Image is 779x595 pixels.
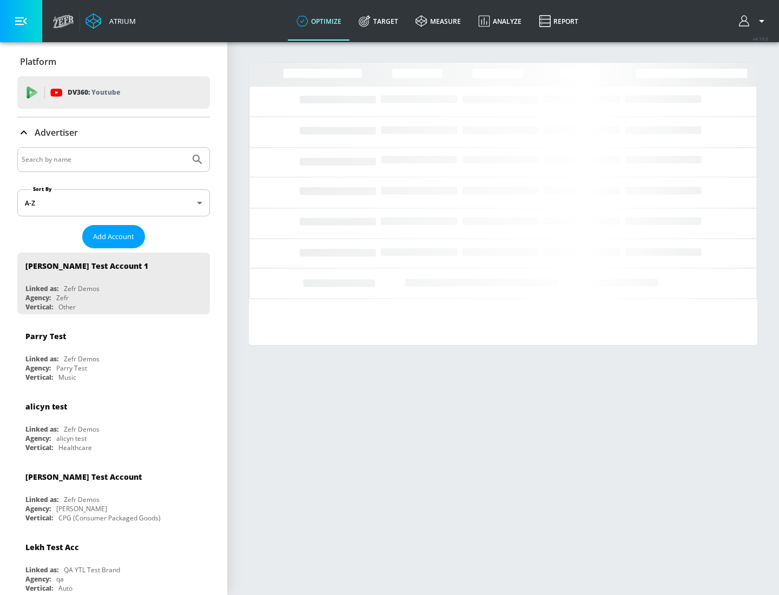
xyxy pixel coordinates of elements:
[17,323,210,385] div: Parry TestLinked as:Zefr DemosAgency:Parry TestVertical:Music
[25,331,66,341] div: Parry Test
[17,76,210,109] div: DV360: Youtube
[17,253,210,314] div: [PERSON_NAME] Test Account 1Linked as:Zefr DemosAgency:ZefrVertical:Other
[17,464,210,525] div: [PERSON_NAME] Test AccountLinked as:Zefr DemosAgency:[PERSON_NAME]Vertical:CPG (Consumer Packaged...
[17,47,210,77] div: Platform
[35,127,78,138] p: Advertiser
[64,565,120,574] div: QA YTL Test Brand
[25,513,53,523] div: Vertical:
[25,293,51,302] div: Agency:
[25,302,53,312] div: Vertical:
[56,574,64,584] div: qa
[25,542,79,552] div: Lekh Test Acc
[25,425,58,434] div: Linked as:
[58,373,76,382] div: Music
[25,401,67,412] div: alicyn test
[17,393,210,455] div: alicyn testLinked as:Zefr DemosAgency:alicyn testVertical:Healthcare
[25,495,58,504] div: Linked as:
[58,584,72,593] div: Auto
[93,230,134,243] span: Add Account
[288,2,350,41] a: optimize
[25,284,58,293] div: Linked as:
[56,434,87,443] div: alicyn test
[20,56,56,68] p: Platform
[530,2,587,41] a: Report
[82,225,145,248] button: Add Account
[56,363,87,373] div: Parry Test
[25,261,148,271] div: [PERSON_NAME] Test Account 1
[64,354,100,363] div: Zefr Demos
[25,373,53,382] div: Vertical:
[25,584,53,593] div: Vertical:
[407,2,470,41] a: measure
[105,16,136,26] div: Atrium
[25,354,58,363] div: Linked as:
[64,425,100,434] div: Zefr Demos
[91,87,120,98] p: Youtube
[68,87,120,98] p: DV360:
[85,13,136,29] a: Atrium
[58,443,92,452] div: Healthcare
[17,189,210,216] div: A-Z
[25,472,142,482] div: [PERSON_NAME] Test Account
[25,434,51,443] div: Agency:
[64,495,100,504] div: Zefr Demos
[25,363,51,373] div: Agency:
[350,2,407,41] a: Target
[58,513,161,523] div: CPG (Consumer Packaged Goods)
[25,574,51,584] div: Agency:
[56,293,69,302] div: Zefr
[25,443,53,452] div: Vertical:
[31,186,54,193] label: Sort By
[64,284,100,293] div: Zefr Demos
[753,36,768,42] span: v 4.19.0
[56,504,107,513] div: [PERSON_NAME]
[25,504,51,513] div: Agency:
[22,153,186,167] input: Search by name
[17,117,210,148] div: Advertiser
[470,2,530,41] a: Analyze
[25,565,58,574] div: Linked as:
[58,302,76,312] div: Other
